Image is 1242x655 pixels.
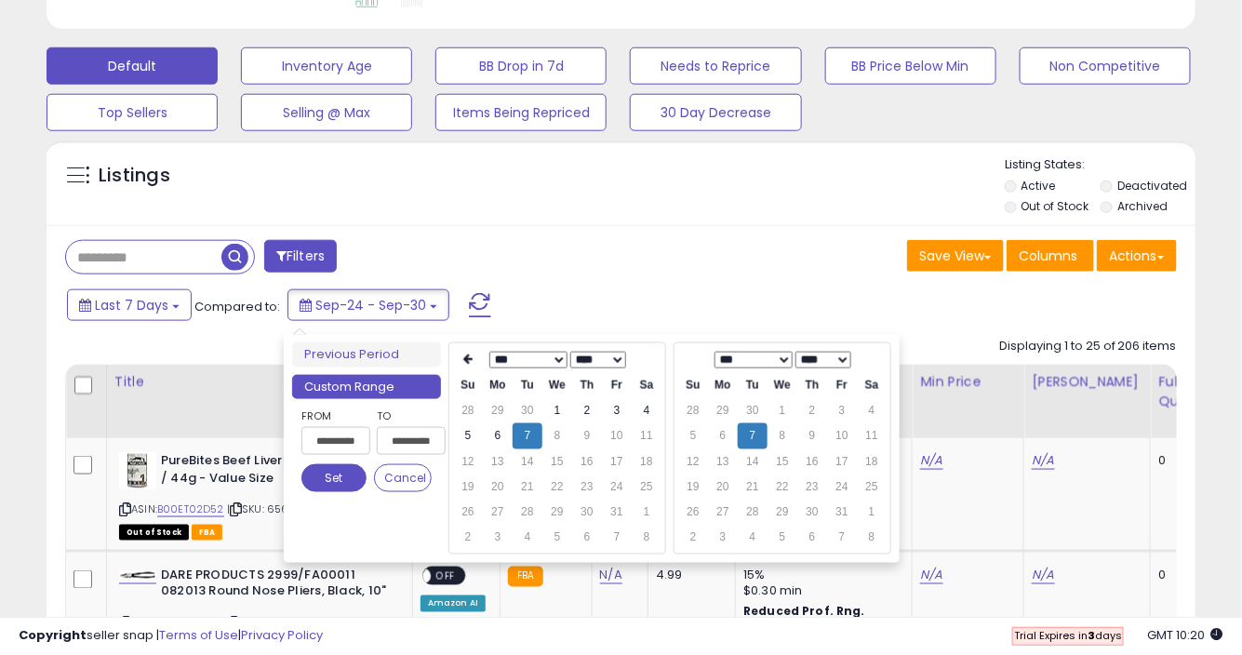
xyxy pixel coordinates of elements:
[768,475,797,500] td: 22
[483,449,513,475] td: 13
[483,373,513,398] th: Mo
[738,373,768,398] th: Tu
[678,398,708,423] td: 28
[678,475,708,500] td: 19
[825,47,996,85] button: BB Price Below Min
[632,398,661,423] td: 4
[513,423,542,448] td: 7
[377,407,432,425] label: To
[264,240,337,273] button: Filters
[656,567,721,583] div: 4.99
[857,423,887,448] td: 11
[678,500,708,525] td: 26
[453,423,483,448] td: 5
[632,500,661,525] td: 1
[827,398,857,423] td: 3
[513,500,542,525] td: 28
[797,500,827,525] td: 30
[315,296,426,314] span: Sep-24 - Sep-30
[708,500,738,525] td: 27
[738,449,768,475] td: 14
[453,449,483,475] td: 12
[483,500,513,525] td: 27
[513,398,542,423] td: 30
[602,475,632,500] td: 24
[1148,626,1223,644] span: 2025-10-9 10:20 GMT
[542,475,572,500] td: 22
[572,423,602,448] td: 9
[1088,628,1095,643] b: 3
[301,407,367,425] label: From
[708,423,738,448] td: 6
[513,475,542,500] td: 21
[630,94,801,131] button: 30 Day Decrease
[453,500,483,525] td: 26
[857,500,887,525] td: 1
[542,423,572,448] td: 8
[827,423,857,448] td: 10
[19,627,323,645] div: seller snap | |
[602,398,632,423] td: 3
[630,47,801,85] button: Needs to Reprice
[602,500,632,525] td: 31
[572,449,602,475] td: 16
[1022,198,1089,214] label: Out of Stock
[1019,247,1077,265] span: Columns
[632,373,661,398] th: Sa
[602,449,632,475] td: 17
[1097,240,1177,272] button: Actions
[542,525,572,550] td: 5
[632,525,661,550] td: 8
[453,475,483,500] td: 19
[301,464,367,492] button: Set
[632,475,661,500] td: 25
[708,398,738,423] td: 29
[572,373,602,398] th: Th
[194,298,280,315] span: Compared to:
[572,398,602,423] td: 2
[827,449,857,475] td: 17
[1014,628,1122,643] span: Trial Expires in days
[678,373,708,398] th: Su
[768,449,797,475] td: 15
[119,452,156,489] img: 41OtypjAQEL._SL40_.jpg
[708,449,738,475] td: 13
[119,525,189,541] span: All listings that are currently out of stock and unavailable for purchase on Amazon
[678,449,708,475] td: 12
[1005,156,1195,174] p: Listing States:
[241,94,412,131] button: Selling @ Max
[292,375,441,400] li: Custom Range
[157,501,224,517] a: B00ET02D52
[287,289,449,321] button: Sep-24 - Sep-30
[600,566,622,584] a: N/A
[159,626,238,644] a: Terms of Use
[920,566,942,584] a: N/A
[119,571,156,580] img: 316AU7nkKTL._SL40_.jpg
[768,398,797,423] td: 1
[513,449,542,475] td: 14
[857,525,887,550] td: 8
[708,373,738,398] th: Mo
[907,240,1004,272] button: Save View
[1022,178,1056,194] label: Active
[857,398,887,423] td: 4
[678,525,708,550] td: 2
[508,567,542,587] small: FBA
[542,373,572,398] th: We
[768,423,797,448] td: 8
[827,500,857,525] td: 31
[542,398,572,423] td: 1
[227,501,341,516] span: | SKU: 6560-PK-NAN
[743,567,898,583] div: 15%
[542,449,572,475] td: 15
[797,398,827,423] td: 2
[827,475,857,500] td: 24
[19,626,87,644] strong: Copyright
[999,338,1177,355] div: Displaying 1 to 25 of 206 items
[241,626,323,644] a: Privacy Policy
[743,583,898,600] div: $0.30 min
[435,94,607,131] button: Items Being Repriced
[1117,198,1168,214] label: Archived
[738,525,768,550] td: 4
[797,373,827,398] th: Th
